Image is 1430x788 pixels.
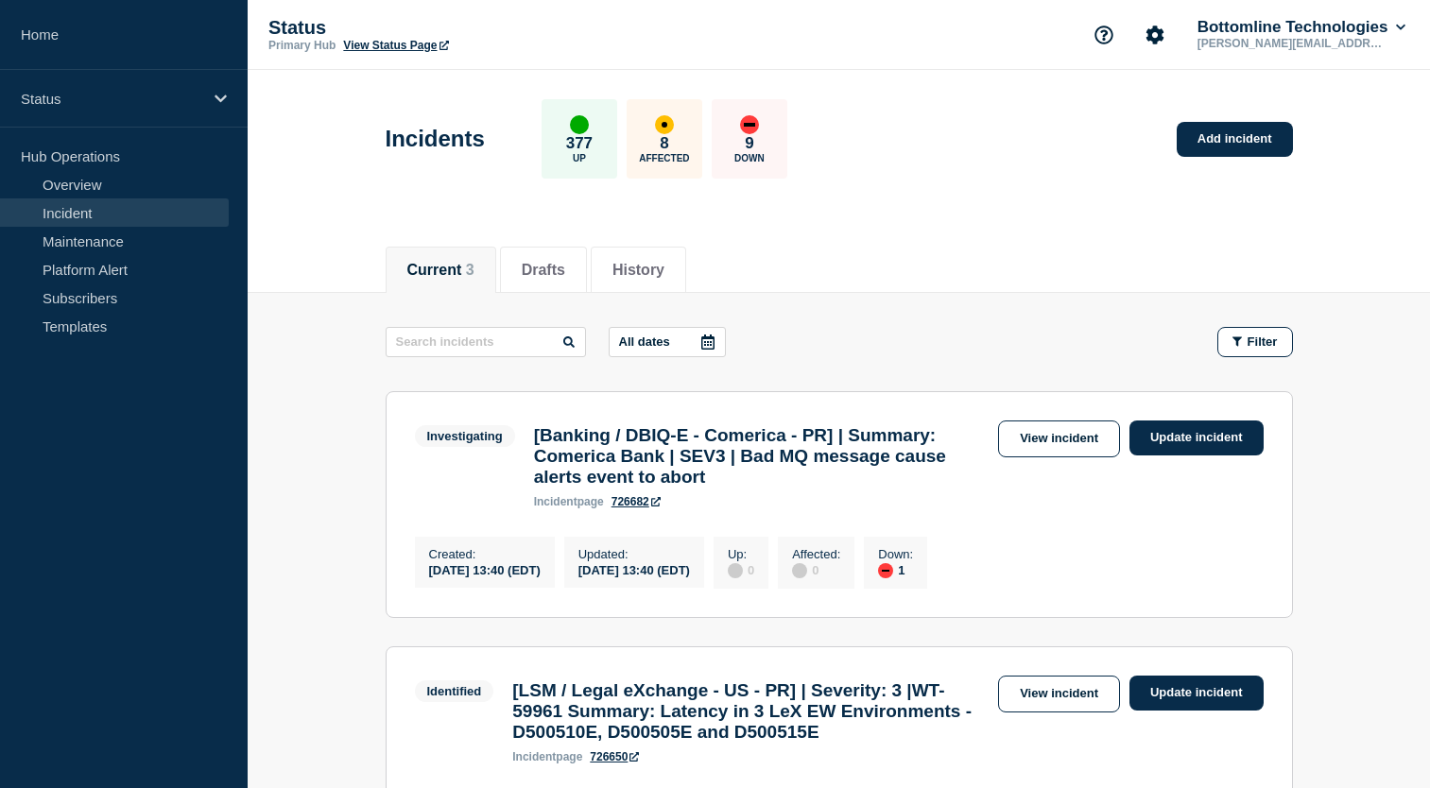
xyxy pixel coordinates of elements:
a: View incident [998,420,1120,457]
p: Affected [639,153,689,163]
span: 3 [466,262,474,278]
p: 8 [660,134,668,153]
p: Down [734,153,765,163]
p: page [534,495,604,508]
span: Identified [415,680,494,702]
h3: [LSM / Legal eXchange - US - PR] | Severity: 3 |WT-59961 Summary: Latency in 3 LeX EW Environment... [512,680,989,743]
p: All dates [619,334,670,349]
p: 377 [566,134,593,153]
a: Add incident [1177,122,1293,157]
p: Up [573,153,586,163]
button: History [612,262,664,279]
h3: [Banking / DBIQ-E - Comerica - PR] | Summary: Comerica Bank | SEV3 | Bad MQ message cause alerts ... [534,425,989,488]
span: incident [534,495,577,508]
p: Updated : [578,547,690,561]
div: [DATE] 13:40 (EDT) [429,561,541,577]
a: View Status Page [343,39,448,52]
a: 726682 [612,495,661,508]
p: Status [268,17,646,39]
button: All dates [609,327,726,357]
p: Status [21,91,202,107]
button: Drafts [522,262,565,279]
p: Affected : [792,547,840,561]
p: [PERSON_NAME][EMAIL_ADDRESS][PERSON_NAME][DOMAIN_NAME] [1194,37,1390,50]
div: down [740,115,759,134]
div: 1 [878,561,913,578]
h1: Incidents [386,126,485,152]
input: Search incidents [386,327,586,357]
div: up [570,115,589,134]
span: Investigating [415,425,515,447]
button: Bottomline Technologies [1194,18,1409,37]
a: 726650 [590,750,639,763]
span: Filter [1248,334,1278,349]
div: [DATE] 13:40 (EDT) [578,561,690,577]
a: Update incident [1129,420,1264,455]
p: Created : [429,547,541,561]
div: disabled [792,563,807,578]
div: disabled [728,563,743,578]
p: Up : [728,547,754,561]
a: View incident [998,676,1120,712]
p: 9 [745,134,753,153]
p: Primary Hub [268,39,336,52]
button: Current 3 [407,262,474,279]
span: incident [512,750,556,763]
p: Down : [878,547,913,561]
button: Account settings [1135,15,1175,55]
div: affected [655,115,674,134]
div: down [878,563,893,578]
button: Support [1084,15,1124,55]
div: 0 [792,561,840,578]
p: page [512,750,582,763]
button: Filter [1217,327,1293,357]
div: 0 [728,561,754,578]
a: Update incident [1129,676,1264,711]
